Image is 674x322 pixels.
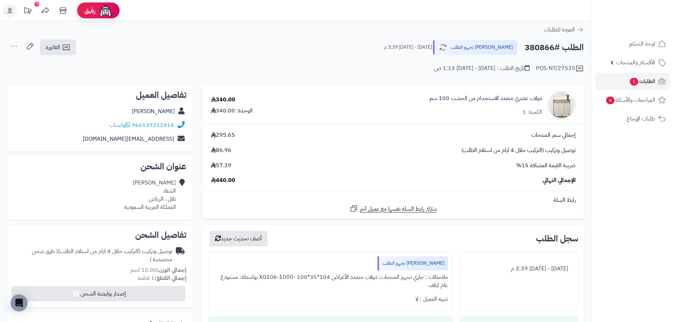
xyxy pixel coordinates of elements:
div: 340.00 [211,96,235,104]
div: رابط السلة [206,196,581,204]
a: تحديثات المنصة [19,4,36,19]
div: الوحدة: 340.00 [211,107,253,115]
strong: إجمالي الوزن: [157,266,186,274]
img: ai-face.png [98,4,113,18]
a: [PERSON_NAME] [132,107,175,116]
div: [PERSON_NAME] تجهيز الطلب [378,256,448,270]
span: ( طرق شحن مخصصة ) [32,247,172,264]
div: 1 [34,2,39,7]
small: [DATE] - [DATE] 3:39 م [384,44,432,51]
a: 966539312414 [132,121,174,129]
a: [EMAIL_ADDRESS][DOMAIN_NAME] [83,135,174,143]
span: الأقسام والمنتجات [616,58,655,68]
h2: عنوان الشحن [13,162,186,171]
img: 1752738841-1-90x90.jpg [548,91,575,119]
button: إصدار بوليصة الشحن [12,286,185,301]
span: الطلبات [629,76,655,86]
a: طلبات الإرجاع [595,110,670,127]
div: [DATE] - [DATE] 3:39 م [465,262,574,276]
span: توصيل وتركيب (التركيب خلال 4 ايام من استلام الطلب) [461,146,576,154]
h2: تفاصيل العميل [13,91,186,99]
a: واتساب [109,121,130,129]
a: الفاتورة [40,40,76,55]
span: 440.00 [211,176,235,185]
div: توصيل وتركيب (التركيب خلال 4 ايام من استلام الطلب) [13,247,172,264]
img: logo-2.png [626,18,667,33]
div: [PERSON_NAME] الشفا، تلال ، الرياض المملكة العربية السعودية [124,179,176,211]
span: المراجعات والأسئلة [605,95,655,105]
strong: إجمالي القطع: [155,274,186,282]
span: ضريبة القيمة المضافة 15% [516,162,576,170]
span: طلبات الإرجاع [627,114,655,124]
a: شارك رابط السلة نفسها مع عميل آخر [350,204,437,213]
div: تاريخ الطلب : [DATE] - [DATE] 1:13 ص [434,64,530,72]
div: POS-NT/27535 [536,64,584,73]
h2: تفاصيل الشحن [13,231,186,239]
span: لوحة التحكم [629,39,655,49]
span: 1 [630,78,638,86]
span: 57.39 [211,162,231,170]
span: العودة للطلبات [544,25,575,34]
small: 10.00 كجم [131,266,186,274]
a: العودة للطلبات [544,25,584,34]
h3: سجل الطلب [536,234,578,243]
span: شارك رابط السلة نفسها مع عميل آخر [360,205,437,213]
div: Open Intercom Messenger [11,294,28,311]
a: دولاب عصري متعدد الاستخدام من الخشب 100 سم [430,94,542,103]
span: إجمالي سعر المنتجات [531,131,576,139]
span: 86.96 [211,146,231,154]
h2: الطلب #380866 [525,40,584,55]
span: 6 [606,96,615,104]
a: المراجعات والأسئلة6 [595,92,670,109]
a: لوحة التحكم [595,35,670,52]
div: تنبيه العميل : لا [213,292,448,306]
a: الطلبات1 [595,73,670,90]
button: أضف تحديث جديد [209,231,267,246]
span: رفيق [84,6,96,15]
button: [PERSON_NAME] تجهيز الطلب [433,40,517,55]
div: ملاحظات : جاري تجهيز المنتجات: دولاب متعدد الأغراض 104*35*100 -XG106-1000 بواسطة: مستودع عام ارفف [213,270,448,292]
span: 295.65 [211,131,235,139]
small: 1 قطعة [138,274,186,282]
span: الإجمالي النهائي [543,176,576,185]
span: الفاتورة [46,43,60,52]
div: الكمية: 1 [523,108,542,116]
